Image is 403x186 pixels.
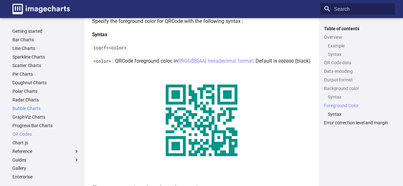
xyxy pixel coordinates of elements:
img: logo [12,4,70,14]
input: Search [320,3,395,15]
a: Output format [324,77,391,83]
a: Syntax [328,111,391,117]
label: Reference [12,148,79,154]
a: Foreground Color [324,103,391,108]
p: : QRCode foreground color, in . Default is (black) [92,57,311,65]
a: Sparkline Charts [12,54,79,60]
a: Background color [324,86,391,91]
a: Chart.js [12,140,79,146]
nav: Background color [324,94,391,100]
code: 000000 [277,58,295,64]
label: Guides [12,157,79,163]
a: Radar Charts [12,97,79,103]
nav: Table of contents [320,26,395,126]
a: Data encoding [324,68,391,74]
a: Pie Charts [12,71,79,77]
a: GraphViz Charts [12,114,79,120]
a: QR Code data [324,60,391,65]
a: Syntax [328,94,391,100]
a: Enterprise [12,174,79,180]
a: Error correction level and margin [324,120,391,126]
img: chart [151,70,252,170]
a: Scatter Charts [12,63,79,68]
a: Doughnut Charts [12,80,79,86]
code: icqrf=<color> [92,45,128,51]
a: Image-Charts documentation [10,1,72,17]
a: Polar Charts [12,88,79,94]
nav: Overview [324,43,391,57]
a: Bubble Charts [12,106,79,111]
a: Gallery [12,165,79,171]
label: Table of contents [320,26,395,31]
a: Line Charts [12,45,79,51]
nav: Foreground Color [324,111,391,117]
a: QR Codes [12,131,79,137]
a: Example [328,43,391,49]
a: Overview [324,34,391,40]
code: <color> [92,58,112,64]
p: Specify the foreground color for QRCode with the following syntax : [92,17,311,25]
a: Progress Bar Charts [12,123,79,128]
a: Getting started [12,28,79,34]
h4: Syntax [92,31,311,39]
a: RRGGBB[AA] hexadecimal format [178,58,253,64]
a: Syntax [328,52,391,57]
a: Bar Charts [12,37,79,43]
